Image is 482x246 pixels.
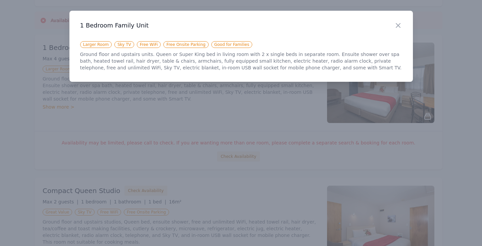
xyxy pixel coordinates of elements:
[80,21,402,29] h3: 1 Bedroom Family Unit
[114,41,134,48] span: Sky TV
[80,51,402,71] p: Ground floor and upstairs units. Queen or Super King bed in living room with 2 x single beds in s...
[163,41,208,48] span: Free Onsite Parking
[137,41,161,48] span: Free WiFi
[80,41,112,48] span: Larger Room
[211,41,252,48] span: Good for Families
